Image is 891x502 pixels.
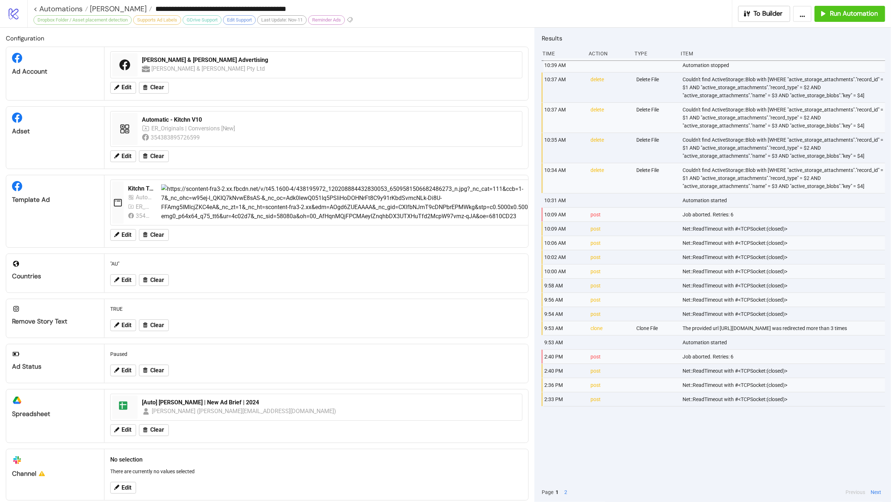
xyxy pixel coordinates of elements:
[142,116,518,124] div: Automatic - Kitchn V10
[682,336,887,349] div: Automation started
[12,272,98,281] div: Countries
[139,319,169,331] button: Clear
[183,15,222,25] div: GDrive Support
[682,58,887,72] div: Automation stopped
[122,427,131,433] span: Edit
[151,133,201,142] div: 354383895726599
[590,133,631,163] div: delete
[636,321,677,335] div: Clone File
[544,236,585,250] div: 10:06 AM
[590,293,631,307] div: post
[107,257,525,271] div: "AU"
[12,362,98,371] div: Ad Status
[544,58,585,72] div: 10:39 AM
[544,103,585,133] div: 10:37 AM
[682,321,887,335] div: The provided url [URL][DOMAIN_NAME] was redirected more than 3 times
[815,6,885,22] button: Run Automation
[542,47,583,60] div: Time
[682,133,887,163] div: Couldn't find ActiveStorage::Blob with [WHERE "active_storage_attachments"."record_id" = $1 AND "...
[590,72,631,102] div: delete
[553,488,561,496] button: 1
[542,488,553,496] span: Page
[110,455,522,464] h2: No selection
[139,365,169,376] button: Clear
[110,365,136,376] button: Edit
[682,378,887,392] div: Net::ReadTimeout with #<TCPSocket:(closed)>
[150,427,164,433] span: Clear
[139,229,169,241] button: Clear
[139,150,169,162] button: Clear
[682,250,887,264] div: Net::ReadTimeout with #<TCPSocket:(closed)>
[133,15,181,25] div: Supports Ad Labels
[150,322,164,329] span: Clear
[110,229,136,241] button: Edit
[590,163,631,193] div: delete
[682,103,887,133] div: Couldn't find ActiveStorage::Blob with [WHERE "active_storage_attachments"."record_id" = $1 AND "...
[122,485,131,491] span: Edit
[542,34,885,43] h2: Results
[590,222,631,236] div: post
[110,274,136,286] button: Edit
[150,367,164,374] span: Clear
[12,470,98,478] div: Channel
[122,84,131,91] span: Edit
[161,184,549,221] img: https://scontent-fra3-2.xx.fbcdn.net/v/t45.1600-4/438195972_120208884432830053_650958150668248627...
[682,279,887,293] div: Net::ReadTimeout with #<TCPSocket:(closed)>
[590,378,631,392] div: post
[110,424,136,436] button: Edit
[590,279,631,293] div: post
[136,202,152,211] div: ER_Originals | Conversions [New]
[142,56,518,64] div: [PERSON_NAME] & [PERSON_NAME] Advertising
[136,211,152,220] div: 354383895726599
[682,236,887,250] div: Net::ReadTimeout with #<TCPSocket:(closed)>
[634,47,675,60] div: Type
[544,336,585,349] div: 9:53 AM
[754,9,783,18] span: To Builder
[139,424,169,436] button: Clear
[636,103,677,133] div: Delete File
[682,364,887,378] div: Net::ReadTimeout with #<TCPSocket:(closed)>
[682,392,887,406] div: Net::ReadTimeout with #<TCPSocket:(closed)>
[308,15,345,25] div: Reminder Ads
[738,6,791,22] button: To Builder
[544,193,585,207] div: 10:31 AM
[680,47,885,60] div: Item
[544,364,585,378] div: 2:40 PM
[544,163,585,193] div: 10:34 AM
[636,133,677,163] div: Delete File
[544,293,585,307] div: 9:56 AM
[544,321,585,335] div: 9:53 AM
[682,163,887,193] div: Couldn't find ActiveStorage::Blob with [WHERE "active_storage_attachments"."record_id" = $1 AND "...
[590,392,631,406] div: post
[122,277,131,283] span: Edit
[682,222,887,236] div: Net::ReadTimeout with #<TCPSocket:(closed)>
[590,208,631,221] div: post
[110,467,522,475] p: There are currently no values selected
[139,82,169,94] button: Clear
[257,15,307,25] div: Last Update: Nov-11
[223,15,256,25] div: Edit Support
[110,482,136,494] button: Edit
[110,82,136,94] button: Edit
[590,321,631,335] div: clone
[682,293,887,307] div: Net::ReadTimeout with #<TCPSocket:(closed)>
[544,392,585,406] div: 2:33 PM
[152,407,337,416] div: [PERSON_NAME] ([PERSON_NAME][EMAIL_ADDRESS][DOMAIN_NAME])
[590,236,631,250] div: post
[12,410,98,418] div: Spreadsheet
[590,264,631,278] div: post
[590,307,631,321] div: post
[830,9,878,18] span: Run Automation
[544,279,585,293] div: 9:58 AM
[590,103,631,133] div: delete
[682,307,887,321] div: Net::ReadTimeout with #<TCPSocket:(closed)>
[151,64,266,73] div: [PERSON_NAME] & [PERSON_NAME] Pty Ltd
[6,34,529,43] h2: Configuration
[544,307,585,321] div: 9:54 AM
[88,5,152,12] a: [PERSON_NAME]
[139,274,169,286] button: Clear
[544,264,585,278] div: 10:00 AM
[110,150,136,162] button: Edit
[682,350,887,364] div: Job aborted. Retries: 6
[88,4,147,13] span: [PERSON_NAME]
